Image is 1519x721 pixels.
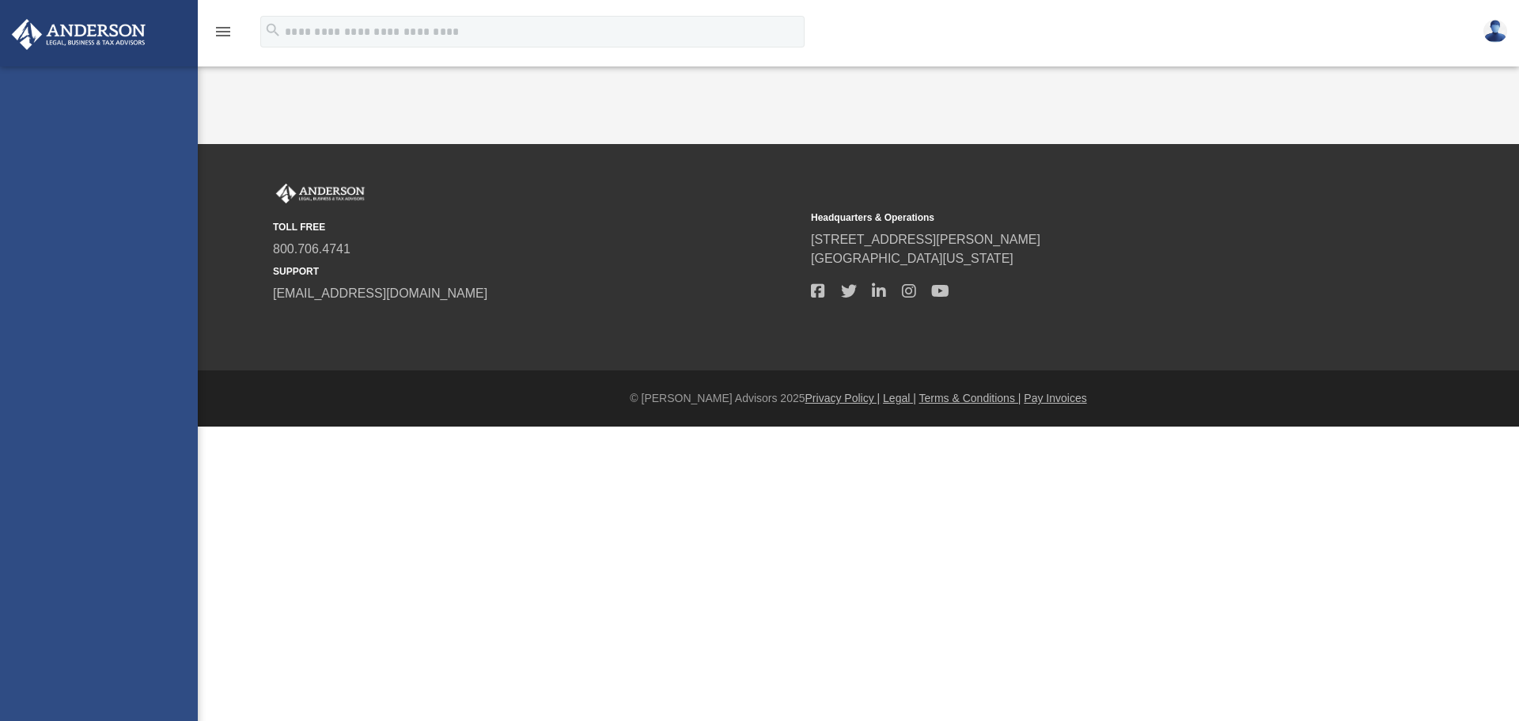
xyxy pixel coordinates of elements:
a: Legal | [883,392,916,404]
a: Terms & Conditions | [919,392,1021,404]
img: Anderson Advisors Platinum Portal [7,19,150,50]
a: [EMAIL_ADDRESS][DOMAIN_NAME] [273,287,487,300]
a: [GEOGRAPHIC_DATA][US_STATE] [811,252,1013,265]
i: search [264,21,282,39]
img: Anderson Advisors Platinum Portal [273,184,368,204]
small: TOLL FREE [273,220,800,234]
a: Privacy Policy | [805,392,881,404]
img: User Pic [1483,20,1507,43]
small: SUPPORT [273,264,800,279]
a: menu [214,30,233,41]
small: Headquarters & Operations [811,211,1338,225]
div: © [PERSON_NAME] Advisors 2025 [198,390,1519,407]
a: 800.706.4741 [273,242,350,256]
a: Pay Invoices [1024,392,1086,404]
i: menu [214,22,233,41]
a: [STREET_ADDRESS][PERSON_NAME] [811,233,1040,246]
